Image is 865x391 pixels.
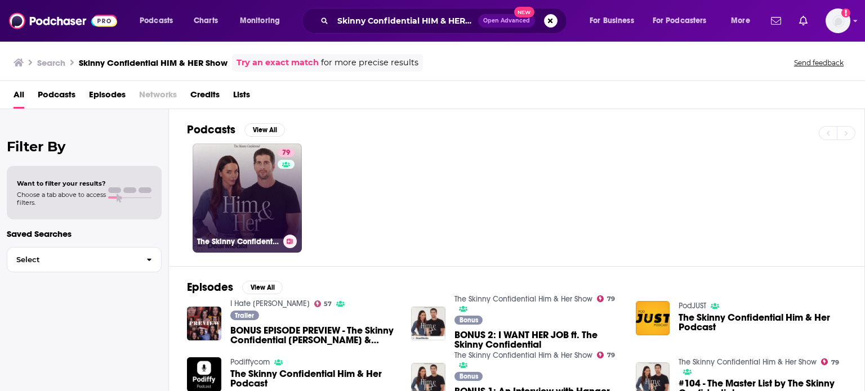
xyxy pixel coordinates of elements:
[478,14,535,28] button: Open AdvancedNew
[766,11,786,30] a: Show notifications dropdown
[194,13,218,29] span: Charts
[237,56,319,69] a: Try an exact match
[242,281,283,294] button: View All
[14,86,24,109] a: All
[791,58,847,68] button: Send feedback
[7,247,162,272] button: Select
[132,12,188,30] button: open menu
[244,123,285,137] button: View All
[460,373,478,380] span: Bonus
[460,317,478,323] span: Bonus
[282,147,290,159] span: 79
[313,8,578,34] div: Search podcasts, credits, & more...
[321,56,418,69] span: for more precise results
[653,13,707,29] span: For Podcasters
[821,358,839,365] a: 79
[187,123,235,137] h2: Podcasts
[139,86,177,109] span: Networks
[333,12,478,30] input: Search podcasts, credits, & more...
[454,330,622,349] a: BONUS 2: I WANT HER JOB ft. The Skinny Confidential
[186,12,225,30] a: Charts
[232,12,295,30] button: open menu
[831,360,839,365] span: 79
[187,280,233,294] h2: Episodes
[597,295,615,302] a: 79
[140,13,173,29] span: Podcasts
[679,313,846,332] a: The Skinny Confidential Him & Her Podcast
[607,353,615,358] span: 79
[645,12,723,30] button: open menu
[230,299,310,308] a: I Hate Bill Maher
[679,301,706,311] a: PodJUST
[38,86,75,109] a: Podcasts
[17,191,106,206] span: Choose a tab above to access filters.
[187,280,283,294] a: EpisodesView All
[723,12,764,30] button: open menu
[607,296,615,302] span: 79
[314,300,332,307] a: 57
[324,302,332,307] span: 57
[37,57,65,68] h3: Search
[187,307,221,341] img: BONUS EPISODE PREVIEW - The Skinny Confidential Himaher & Hermaher Show
[731,13,750,29] span: More
[233,86,250,109] a: Lists
[826,8,850,33] img: User Profile
[89,86,126,109] a: Episodes
[483,18,530,24] span: Open Advanced
[679,357,817,367] a: The Skinny Confidential Him & Her Show
[795,11,812,30] a: Show notifications dropdown
[7,138,162,155] h2: Filter By
[187,123,285,137] a: PodcastsView All
[79,57,228,68] h3: Skinny Confidential HIM & HER Show
[9,10,117,32] img: Podchaser - Follow, Share and Rate Podcasts
[197,237,279,246] h3: The Skinny Confidential Him & Her Show
[230,357,270,367] a: Podiffycom
[514,7,534,17] span: New
[7,256,137,263] span: Select
[826,8,850,33] span: Logged in as smeizlik
[636,301,670,335] img: The Skinny Confidential Him & Her Podcast
[235,312,254,319] span: Trailer
[230,326,398,345] a: BONUS EPISODE PREVIEW - The Skinny Confidential Himaher & Hermaher Show
[590,13,634,29] span: For Business
[278,148,295,157] a: 79
[230,369,398,388] a: The Skinny Confidential Him & Her Podcast
[240,13,280,29] span: Monitoring
[7,228,162,239] p: Saved Searches
[582,12,648,30] button: open menu
[826,8,850,33] button: Show profile menu
[454,350,592,360] a: The Skinny Confidential Him & Her Show
[454,294,592,304] a: The Skinny Confidential Him & Her Show
[190,86,220,109] a: Credits
[841,8,850,17] svg: Add a profile image
[411,307,445,341] img: BONUS 2: I WANT HER JOB ft. The Skinny Confidential
[597,352,615,358] a: 79
[17,179,106,187] span: Want to filter your results?
[230,326,398,345] span: BONUS EPISODE PREVIEW - The Skinny Confidential [PERSON_NAME] & [PERSON_NAME] Show
[193,143,302,253] a: 79The Skinny Confidential Him & Her Show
